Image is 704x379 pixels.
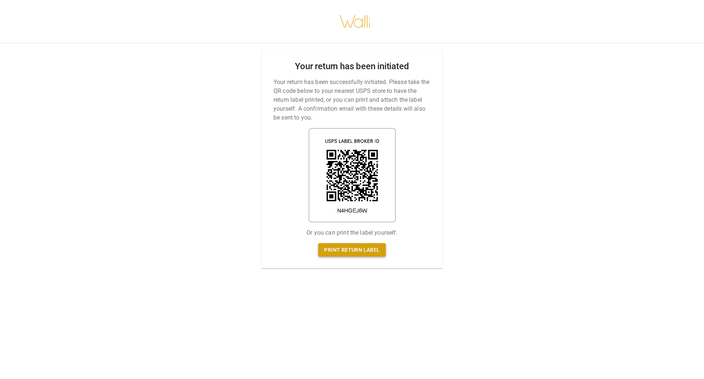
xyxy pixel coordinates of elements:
[318,243,385,257] a: Print return label
[309,128,396,222] img: shipping label qr code
[339,6,371,37] img: walli-inc.myshopify.com
[306,228,397,237] p: Or you can print the label yourself.
[295,61,409,72] h2: Your return has been initiated
[273,78,431,122] p: Your return has been successfully initiated. Please take the QR code below to your nearest USPS s...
